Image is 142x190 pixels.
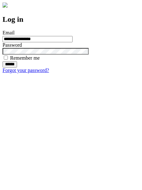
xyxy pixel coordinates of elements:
[3,68,49,73] a: Forgot your password?
[3,3,8,8] img: logo-4e3dc11c47720685a147b03b5a06dd966a58ff35d612b21f08c02c0306f2b779.png
[3,42,22,48] label: Password
[3,15,139,24] h2: Log in
[3,30,15,35] label: Email
[10,55,40,61] label: Remember me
